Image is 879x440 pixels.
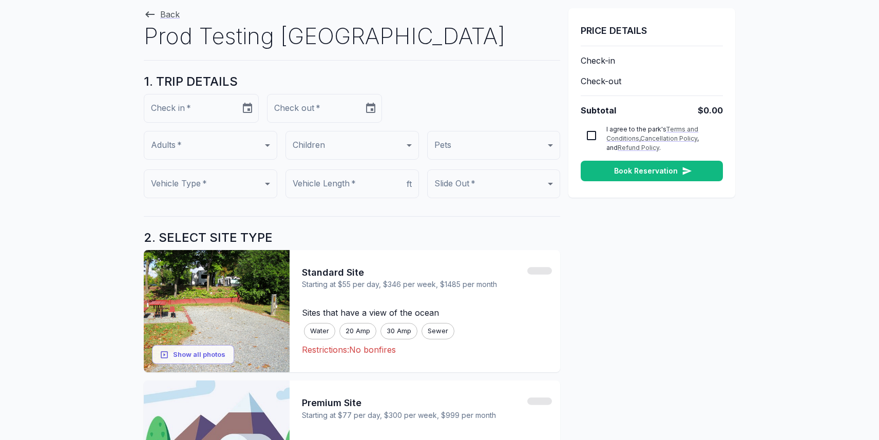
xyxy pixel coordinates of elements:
[144,9,180,20] a: Back
[144,69,560,94] h5: 1. TRIP DETAILS
[152,345,234,364] button: Show all photos
[422,326,454,336] span: Sewer
[304,326,335,336] span: Water
[381,326,417,336] span: 30 Amp
[302,266,527,279] span: Standard Site
[618,144,659,151] a: Refund Policy
[144,225,560,250] h5: 2. SELECT SITE TYPE
[144,21,560,52] h1: Prod Testing [GEOGRAPHIC_DATA]
[340,326,376,336] span: 20 Amp
[581,104,616,117] span: Subtotal
[302,410,527,421] span: Starting at $77 per day, $300 per week, $999 per month
[581,75,621,87] span: Check-out
[237,98,258,119] button: Choose date
[581,54,615,67] span: Check-in
[581,25,723,37] h6: PRICE DETAILS
[302,279,527,290] span: Starting at $55 per day, $346 per week, $1485 per month
[302,307,548,319] p: Sites that have a view of the ocean
[606,125,700,151] span: I agree to the park's , , and .
[581,161,723,182] button: Book Reservation
[640,135,697,142] a: Cancellation Policy
[360,98,381,119] button: Choose date
[144,250,290,373] img: Standard Site
[606,125,698,142] a: Terms and Conditions
[407,178,412,190] p: ft
[302,343,548,356] p: Restrictions: No bonfires
[302,397,527,410] span: Premium Site
[698,104,723,117] span: $0.00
